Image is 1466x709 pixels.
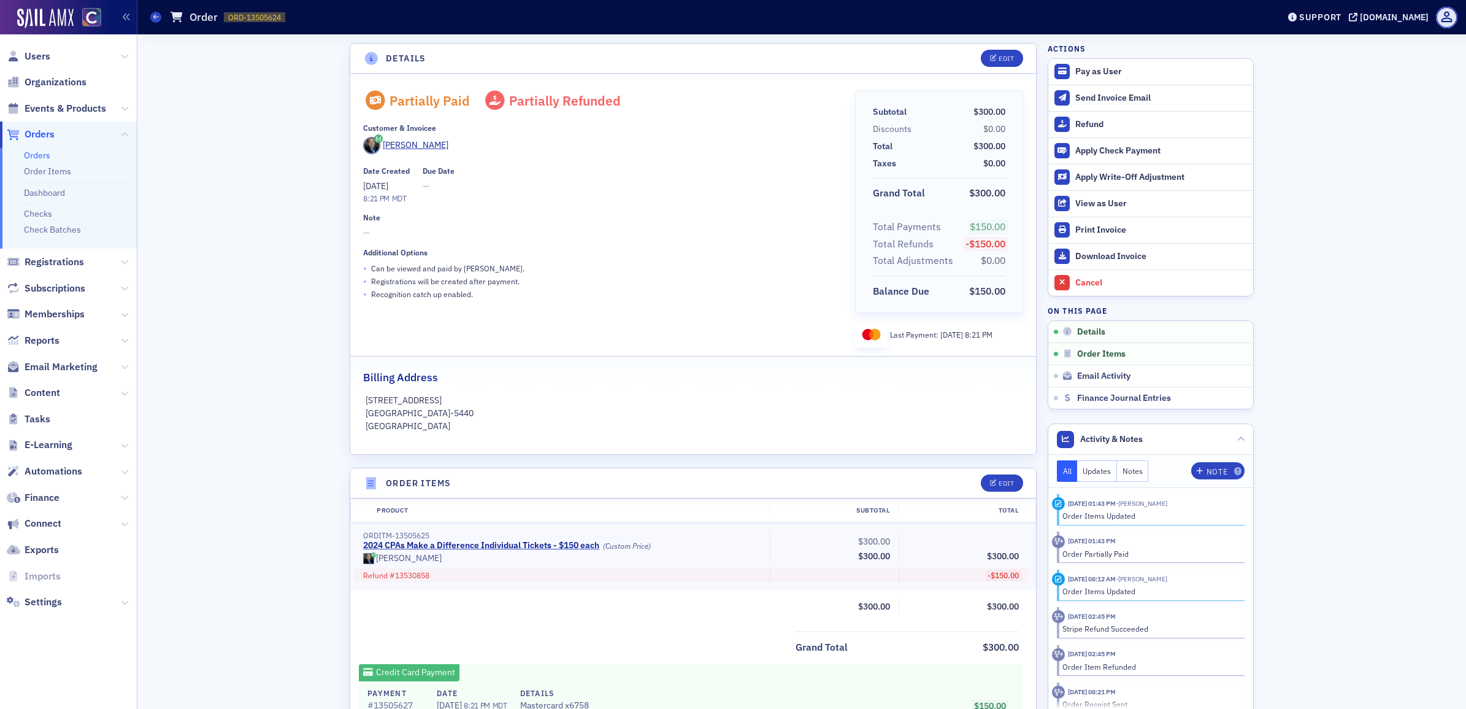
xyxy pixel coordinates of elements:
[1048,190,1253,217] button: View as User
[390,93,470,109] div: Partially Paid
[1116,499,1167,508] span: Josh An
[25,76,86,89] span: Organizations
[368,506,769,516] div: Product
[7,465,82,478] a: Automations
[25,491,59,505] span: Finance
[1048,111,1253,138] button: Refund
[509,92,621,109] span: Partially Refunded
[1062,510,1236,521] div: Order Items Updated
[1048,217,1253,243] a: Print Invoice
[74,8,101,29] a: View Homepage
[1075,145,1247,157] div: Apply Check Payment
[25,517,61,530] span: Connect
[371,263,524,274] p: Can be viewed and paid by [PERSON_NAME] .
[1052,573,1065,586] div: Activity
[363,193,390,203] time: 8:21 PM
[7,76,86,89] a: Organizations
[1077,349,1126,360] span: Order Items
[7,413,50,426] a: Tasks
[1068,649,1116,658] time: 10/30/2024 02:45 PM
[390,193,407,203] span: MDT
[363,570,429,581] span: Refund # 13530858
[7,308,85,321] a: Memberships
[873,106,907,118] div: Subtotal
[366,420,1021,433] p: [GEOGRAPHIC_DATA]
[859,326,884,343] img: mastercard
[858,601,890,612] span: $300.00
[1048,269,1253,296] button: Cancel
[363,540,599,551] a: 2024 CPAs Make a Difference Individual Tickets - $150 each
[873,254,953,268] div: Total Adjustments
[999,55,1014,62] div: Edit
[25,595,62,609] span: Settings
[363,553,442,564] a: [PERSON_NAME]
[25,570,61,583] span: Imports
[873,157,900,170] span: Taxes
[873,186,925,201] div: Grand Total
[1077,327,1105,338] span: Details
[981,475,1023,492] button: Edit
[17,9,74,28] a: SailAMX
[1062,623,1236,634] div: Stripe Refund Succeeded
[25,308,85,321] span: Memberships
[1048,138,1253,164] button: Apply Check Payment
[423,166,455,176] div: Due Date
[359,664,459,681] div: Credit Card Payment
[25,282,85,295] span: Subscriptions
[363,262,367,275] span: •
[1068,612,1116,621] time: 10/30/2024 02:45 PM
[25,334,59,347] span: Reports
[1075,198,1247,209] div: View as User
[1080,433,1143,446] span: Activity & Notes
[25,128,55,141] span: Orders
[1075,277,1247,289] div: Cancel
[367,688,424,699] h4: Payment
[1052,535,1065,548] div: Activity
[363,531,761,540] div: ORDITM-13505625
[363,180,388,192] span: [DATE]
[1052,610,1065,623] div: Activity
[24,224,81,235] a: Check Batches
[386,477,451,490] h4: Order Items
[970,220,1005,233] span: $150.00
[1048,43,1086,54] h4: Actions
[1052,497,1065,510] div: Activity
[873,123,916,136] span: Discounts
[376,553,442,564] div: [PERSON_NAME]
[1048,59,1253,85] button: Pay as User
[873,220,945,234] span: Total Payments
[7,438,72,452] a: E-Learning
[386,52,426,65] h4: Details
[1048,164,1253,190] button: Apply Write-Off Adjustment
[983,641,1019,653] span: $300.00
[873,140,897,153] span: Total
[366,407,1021,420] p: [GEOGRAPHIC_DATA]-5440
[24,208,52,219] a: Checks
[7,50,50,63] a: Users
[363,123,436,133] div: Customer & Invoicee
[1068,575,1116,583] time: 11/1/2024 08:12 AM
[371,276,520,287] p: Registrations will be created after payment.
[890,329,992,340] div: Last Payment:
[366,394,1021,407] p: [STREET_ADDRESS]
[363,288,367,301] span: •
[969,285,1005,297] span: $150.00
[1360,12,1429,23] div: [DOMAIN_NAME]
[25,465,82,478] span: Automations
[987,601,1019,612] span: $300.00
[1207,468,1227,475] div: Note
[940,330,965,339] span: [DATE]
[873,284,934,299] span: Balance Due
[1062,661,1236,672] div: Order Item Refunded
[363,213,380,222] div: Note
[25,543,59,557] span: Exports
[25,413,50,426] span: Tasks
[973,141,1005,152] span: $300.00
[1062,548,1236,559] div: Order Partially Paid
[363,137,448,154] a: [PERSON_NAME]
[24,150,50,161] a: Orders
[1057,460,1078,482] button: All
[7,491,59,505] a: Finance
[24,166,71,177] a: Order Items
[1048,305,1254,316] h4: On this page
